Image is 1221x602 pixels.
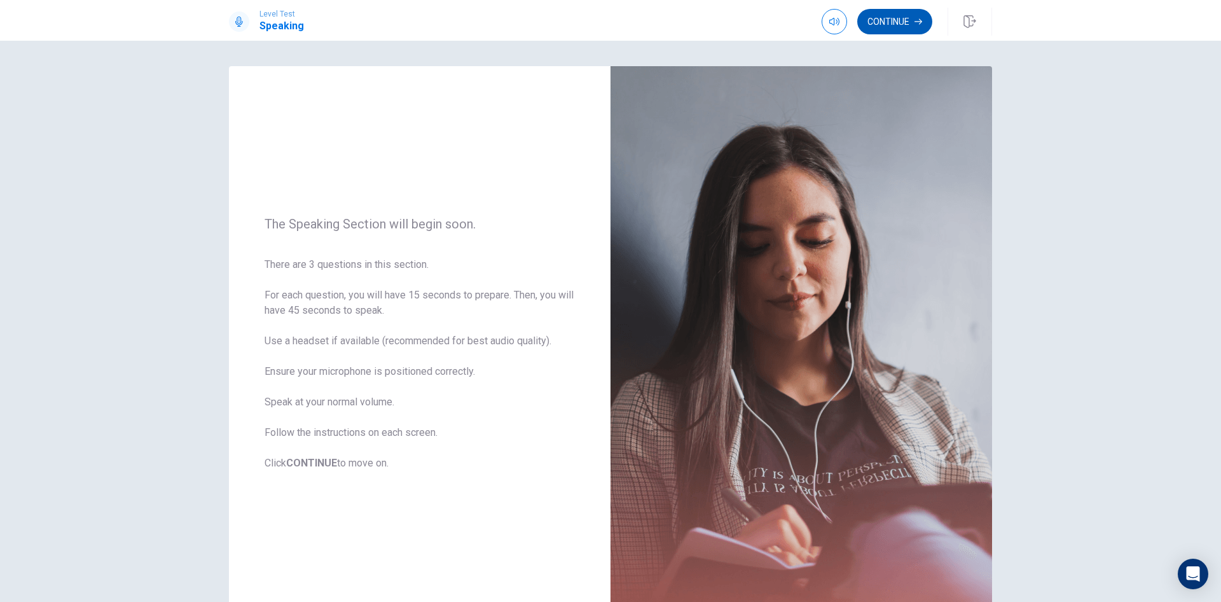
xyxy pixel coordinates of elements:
div: Open Intercom Messenger [1178,559,1208,589]
span: The Speaking Section will begin soon. [265,216,575,232]
span: Level Test [259,10,304,18]
b: CONTINUE [286,457,337,469]
h1: Speaking [259,18,304,34]
button: Continue [857,9,932,34]
span: There are 3 questions in this section. For each question, you will have 15 seconds to prepare. Th... [265,257,575,471]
